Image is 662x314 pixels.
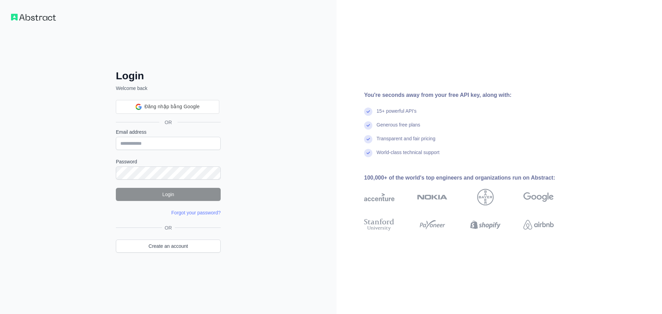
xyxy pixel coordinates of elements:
[159,119,178,126] span: OR
[116,85,221,92] p: Welcome back
[377,149,440,163] div: World-class technical support
[377,121,420,135] div: Generous free plans
[116,70,221,82] h2: Login
[171,210,221,215] a: Forgot your password?
[116,129,221,135] label: Email address
[364,91,576,99] div: You're seconds away from your free API key, along with:
[417,189,448,205] img: nokia
[116,240,221,253] a: Create an account
[364,174,576,182] div: 100,000+ of the world's top engineers and organizations run on Abstract:
[162,224,175,231] span: OR
[523,189,554,205] img: google
[470,217,501,232] img: shopify
[377,108,417,121] div: 15+ powerful API's
[477,189,494,205] img: bayer
[364,121,372,130] img: check mark
[364,149,372,157] img: check mark
[364,217,394,232] img: stanford university
[116,158,221,165] label: Password
[11,14,56,21] img: Workflow
[364,135,372,143] img: check mark
[116,100,219,114] div: Đăng nhập bằng Google
[116,188,221,201] button: Login
[364,189,394,205] img: accenture
[417,217,448,232] img: payoneer
[377,135,435,149] div: Transparent and fair pricing
[364,108,372,116] img: check mark
[144,103,200,110] span: Đăng nhập bằng Google
[523,217,554,232] img: airbnb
